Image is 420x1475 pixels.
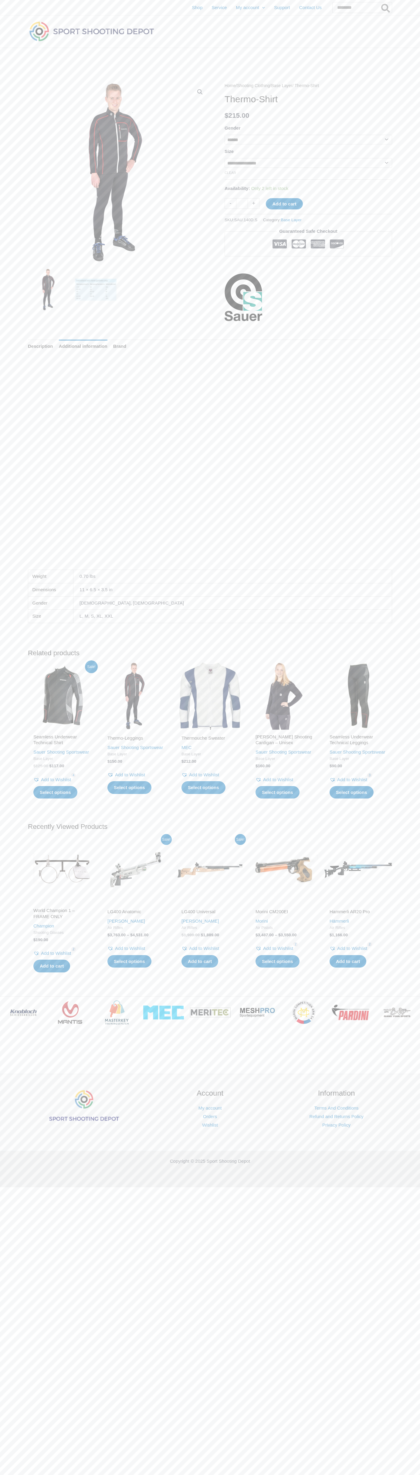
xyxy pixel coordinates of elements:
h2: World Champion 1 – FRAME ONLY [33,907,90,919]
span: $ [33,938,36,942]
a: Add to Wishlist [330,775,367,784]
a: Thermo-Leggings [107,735,164,743]
span: Add to Wishlist [189,772,219,777]
h2: LG400 Anatomic [107,909,164,915]
bdi: 3,487.00 [256,933,274,937]
span: Category: [263,216,302,224]
span: Add to Wishlist [115,946,145,951]
p: L, M, S, XL, XXL [80,613,386,620]
img: Hämmerli AR20 Pro [324,836,392,904]
span: Shooting Glasses [33,930,90,935]
a: Base Layer [271,83,292,88]
span: Sale! [161,834,172,845]
bdi: 212.00 [181,759,196,764]
h2: Hammerli AR20 Pro [330,909,387,915]
nav: Breadcrumb [225,82,392,90]
bdi: 190.00 [33,938,48,942]
h2: Information [281,1088,392,1099]
a: Select options for “Thermo-Leggings” [107,781,151,794]
span: Add to Wishlist [263,777,293,782]
span: 3 [367,773,372,778]
a: Seamless Underwear Technical Shirt [33,734,90,748]
a: Thermouche Sweater [181,735,239,743]
a: Description [28,340,53,353]
a: MEC [181,745,191,750]
a: Add to Wishlist [181,771,219,779]
a: LG400 Anatomic [107,909,164,917]
a: Add to Wishlist [256,775,293,784]
img: Thermo-Shirt and Thermo-Leggings [102,662,170,730]
a: Add to Wishlist [256,944,293,953]
a: Add to cart: “Hammerli AR20 Pro” [330,955,366,968]
h2: Thermo-Leggings [107,735,164,741]
h2: Thermouche Sweater [181,735,239,741]
span: Base Layer [33,756,90,761]
a: + [248,198,259,209]
iframe: Customer reviews powered by Trustpilot [225,261,392,268]
h2: Morini CM200EI [256,909,313,915]
a: Add to Wishlist [330,944,367,953]
h2: Account [154,1088,266,1099]
a: LG400 Universal [181,909,239,917]
span: Base Layer [256,756,313,761]
a: Home [225,83,236,88]
th: Dimensions [28,583,73,597]
td: 0.70 lbs [73,570,392,583]
th: Weight [28,570,73,583]
a: Add to Wishlist [33,949,71,958]
a: Morini [256,918,268,924]
a: Champion [33,923,54,928]
span: $ [49,764,52,768]
span: 2 [293,942,298,947]
a: Sauer Shooting Sportswear [225,273,262,321]
a: Morini CM200EI [256,909,313,917]
a: Select options for “LG400 Anatomic” [107,955,151,968]
img: WORLD CHAMPION 1 [28,836,96,904]
img: Sport Shooting Depot [28,20,155,42]
span: Base Layer [107,752,164,757]
h2: [PERSON_NAME] Shooting Cardigan – Unisex [256,734,313,746]
span: Base Layer [330,756,387,761]
a: Hämmerli [330,918,349,924]
img: Sauer Shooting Cardigan - Unisex [250,662,318,730]
a: Add to Wishlist [107,771,145,779]
legend: Guaranteed Safe Checkout [277,227,340,236]
a: Privacy Policy [322,1122,351,1127]
span: Add to Wishlist [41,777,71,782]
span: $ [225,112,229,119]
a: Sauer Shooting Sportswear [330,749,385,754]
span: Air Pistols [256,925,313,931]
nav: Account [154,1104,266,1129]
a: My account [198,1105,222,1110]
th: Size [28,610,73,623]
a: Wishlist [202,1122,218,1127]
span: $ [256,764,258,768]
a: Additional information [59,340,107,353]
span: Add to Wishlist [337,777,367,782]
bdi: 117.00 [49,764,64,768]
span: 2 [71,947,76,951]
img: Seamless Underwear Technical Leggings [324,662,392,730]
a: Select options for “Seamless Underwear Technical Leggings” [330,786,374,799]
span: Add to Wishlist [41,951,71,956]
bdi: 160.00 [256,764,270,768]
a: Add to Wishlist [181,944,219,953]
img: Seamless Underwear Technical Shirt [28,662,96,730]
bdi: 125.00 [33,764,48,768]
bdi: 3,763.00 [107,933,126,937]
img: LG400 Anatomic [102,836,170,904]
span: 4 [71,773,76,778]
span: $ [107,933,110,937]
span: Add to Wishlist [115,772,145,777]
a: World Champion 1 – FRAME ONLY [33,907,90,922]
a: Seamless Underwear Technical Leggings [330,734,387,748]
a: View full-screen image gallery [195,86,205,97]
span: Air Rifles [107,925,164,931]
button: Search [380,2,392,13]
a: Add to cart: “World Champion 1 - FRAME ONLY” [33,960,70,972]
td: 11 × 6.5 × 3.5 in [73,583,392,597]
aside: Footer Widget 1 [28,1088,139,1137]
a: Orders [203,1114,217,1119]
h2: Related products [28,649,392,657]
span: $ [256,933,258,937]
